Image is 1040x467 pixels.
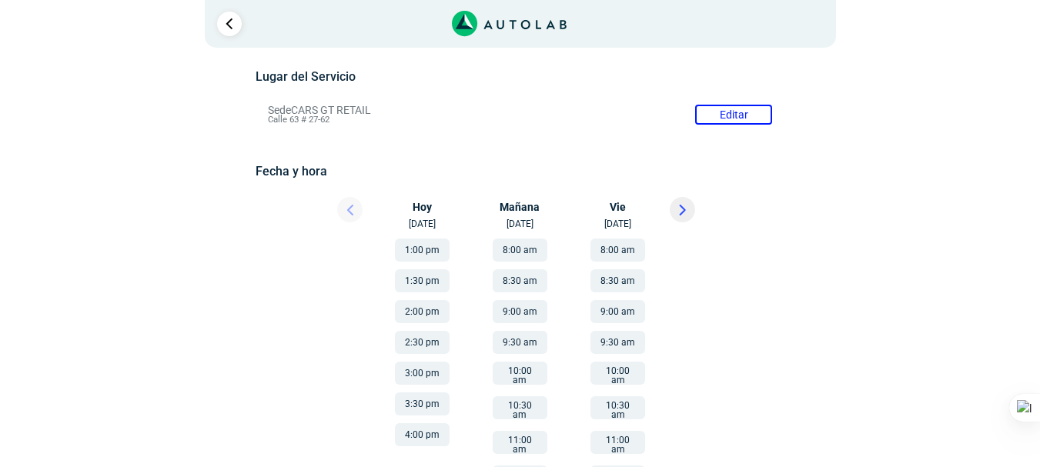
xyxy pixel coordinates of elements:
[395,269,450,292] button: 1:30 pm
[395,300,450,323] button: 2:00 pm
[590,396,645,419] button: 10:30 am
[256,164,784,178] h5: Fecha y hora
[493,331,547,354] button: 9:30 am
[493,269,547,292] button: 8:30 am
[395,423,450,446] button: 4:00 pm
[590,300,645,323] button: 9:00 am
[590,239,645,262] button: 8:00 am
[590,362,645,385] button: 10:00 am
[590,431,645,454] button: 11:00 am
[217,12,242,36] a: Ir al paso anterior
[590,269,645,292] button: 8:30 am
[395,331,450,354] button: 2:30 pm
[395,362,450,385] button: 3:00 pm
[256,69,784,84] h5: Lugar del Servicio
[493,300,547,323] button: 9:00 am
[493,239,547,262] button: 8:00 am
[395,239,450,262] button: 1:00 pm
[493,431,547,454] button: 11:00 am
[590,331,645,354] button: 9:30 am
[493,362,547,385] button: 10:00 am
[395,392,450,415] button: 3:30 pm
[493,396,547,419] button: 10:30 am
[452,15,567,30] a: Link al sitio de autolab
